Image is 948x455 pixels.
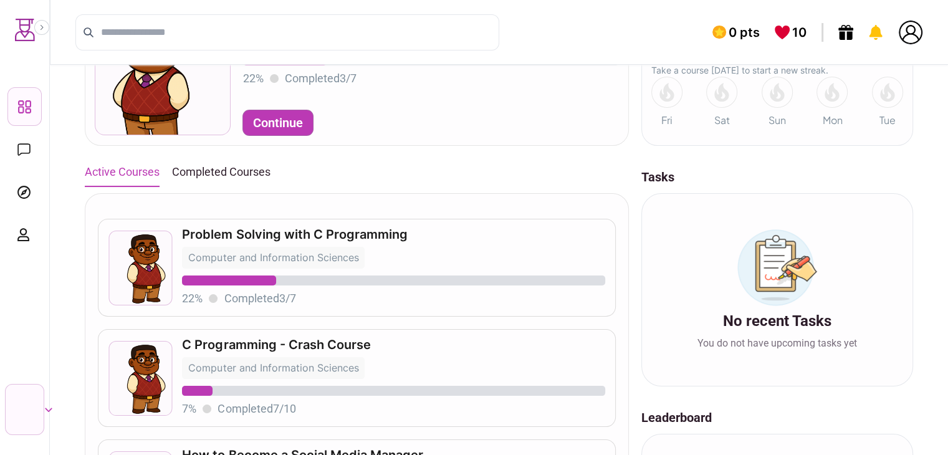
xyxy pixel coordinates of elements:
p: Completed 3 / 7 [224,290,295,307]
span: Sun [768,113,786,128]
p: Leaderboard [641,409,913,426]
p: No recent Tasks [723,311,831,331]
button: Completed Courses [172,158,271,186]
img: Tutor [100,7,225,161]
a: Problem Solving with C ProgrammingComputer and Information Sciences 22%Completed3/7 [98,219,616,317]
img: No Tasks [737,229,817,306]
p: Completed 7 / 10 [218,400,295,418]
img: You [899,21,922,44]
button: Active Courses [85,158,160,186]
p: Take a course [DATE] to start a new streak. [651,64,903,77]
span: You do not have upcoming tasks yet [697,336,857,351]
p: Completed 3 / 7 [285,70,357,87]
span: Sat [714,113,730,128]
span: Computer and Information Sciences [188,362,358,374]
p: C Programming - Crash Course [182,338,605,351]
span: Computer and Information Sciences [188,251,358,264]
button: Expand sidebar [34,20,49,35]
p: 22 % [243,70,264,87]
p: 22 % [182,290,203,307]
span: 0 pts [729,24,760,41]
a: C Programming - Crash CourseComputer and Information Sciences 7%Completed7/10 [98,329,616,427]
p: Problem Solving with C Programming [182,228,605,241]
button: Continue [243,110,313,135]
p: 7 % [182,400,196,418]
span: Fri [661,113,673,128]
span: Mon [822,113,842,128]
span: 10 [792,24,807,41]
p: Tasks [641,168,913,186]
span: Tue [879,113,896,128]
